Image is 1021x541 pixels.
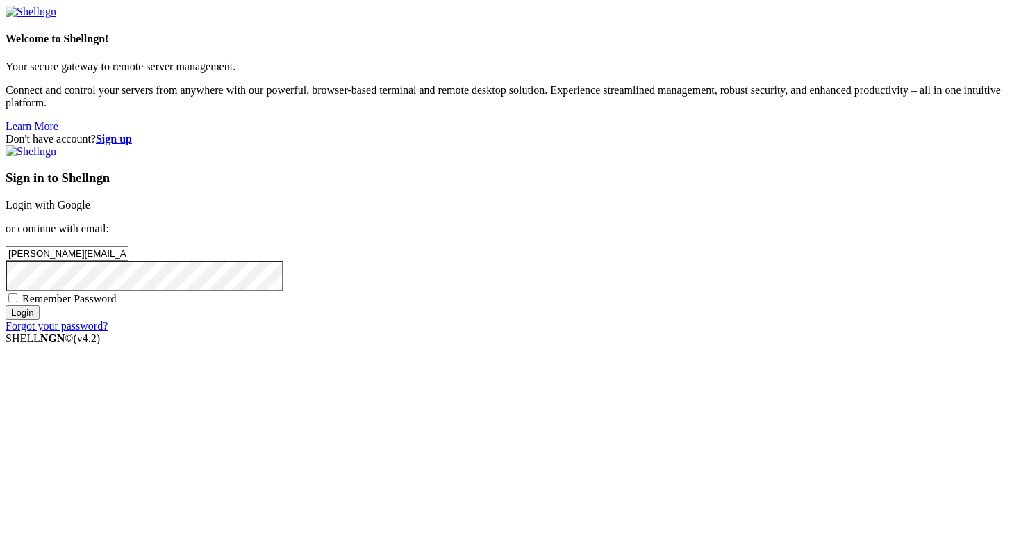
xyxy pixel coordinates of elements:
[6,133,1015,145] div: Don't have account?
[6,223,1015,235] p: or continue with email:
[6,145,56,158] img: Shellngn
[6,246,128,261] input: Email address
[6,60,1015,73] p: Your secure gateway to remote server management.
[96,133,132,145] a: Sign up
[6,305,40,320] input: Login
[22,293,117,305] span: Remember Password
[40,332,65,344] b: NGN
[6,199,90,211] a: Login with Google
[74,332,101,344] span: 4.2.0
[6,332,100,344] span: SHELL ©
[8,293,17,302] input: Remember Password
[6,84,1015,109] p: Connect and control your servers from anywhere with our powerful, browser-based terminal and remo...
[6,120,58,132] a: Learn More
[6,33,1015,45] h4: Welcome to Shellngn!
[6,170,1015,186] h3: Sign in to Shellngn
[6,6,56,18] img: Shellngn
[6,320,108,332] a: Forgot your password?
